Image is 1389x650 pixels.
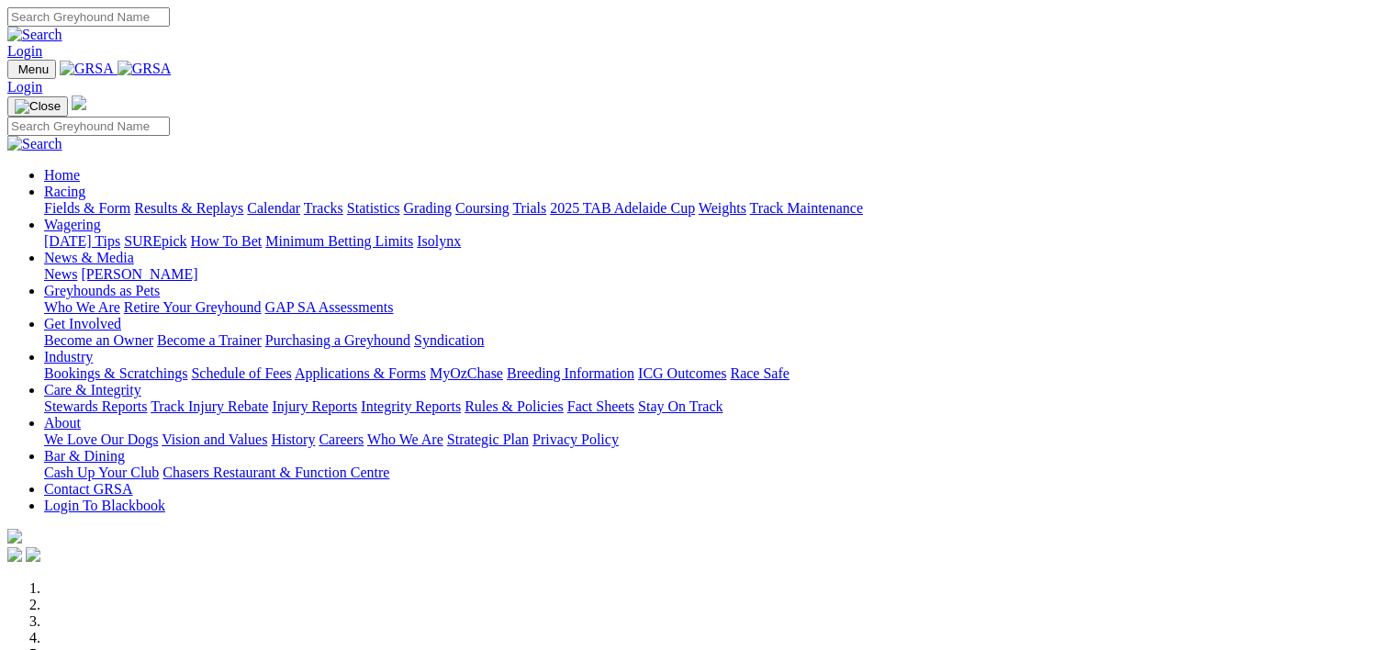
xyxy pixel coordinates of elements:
[134,200,243,216] a: Results & Replays
[361,398,461,414] a: Integrity Reports
[44,167,80,183] a: Home
[638,365,726,381] a: ICG Outcomes
[44,448,125,464] a: Bar & Dining
[157,332,262,348] a: Become a Trainer
[430,365,503,381] a: MyOzChase
[44,365,1382,382] div: Industry
[44,398,147,414] a: Stewards Reports
[455,200,510,216] a: Coursing
[44,431,1382,448] div: About
[151,398,268,414] a: Track Injury Rebate
[60,61,114,77] img: GRSA
[162,431,267,447] a: Vision and Values
[414,332,484,348] a: Syndication
[265,299,394,315] a: GAP SA Assessments
[465,398,564,414] a: Rules & Policies
[567,398,634,414] a: Fact Sheets
[271,431,315,447] a: History
[118,61,172,77] img: GRSA
[44,415,81,431] a: About
[265,332,410,348] a: Purchasing a Greyhound
[730,365,789,381] a: Race Safe
[72,95,86,110] img: logo-grsa-white.png
[367,431,443,447] a: Who We Are
[191,365,291,381] a: Schedule of Fees
[7,60,56,79] button: Toggle navigation
[7,96,68,117] button: Toggle navigation
[265,233,413,249] a: Minimum Betting Limits
[44,283,160,298] a: Greyhounds as Pets
[44,481,132,497] a: Contact GRSA
[44,266,1382,283] div: News & Media
[44,398,1382,415] div: Care & Integrity
[247,200,300,216] a: Calendar
[124,233,186,249] a: SUREpick
[447,431,529,447] a: Strategic Plan
[304,200,343,216] a: Tracks
[44,431,158,447] a: We Love Our Dogs
[404,200,452,216] a: Grading
[7,117,170,136] input: Search
[295,365,426,381] a: Applications & Forms
[191,233,263,249] a: How To Bet
[44,465,159,480] a: Cash Up Your Club
[7,79,42,95] a: Login
[44,217,101,232] a: Wagering
[44,233,1382,250] div: Wagering
[44,184,85,199] a: Racing
[699,200,746,216] a: Weights
[81,266,197,282] a: [PERSON_NAME]
[162,465,389,480] a: Chasers Restaurant & Function Centre
[44,200,130,216] a: Fields & Form
[44,233,120,249] a: [DATE] Tips
[319,431,364,447] a: Careers
[18,62,49,76] span: Menu
[347,200,400,216] a: Statistics
[44,316,121,331] a: Get Involved
[44,250,134,265] a: News & Media
[272,398,357,414] a: Injury Reports
[124,299,262,315] a: Retire Your Greyhound
[638,398,723,414] a: Stay On Track
[7,136,62,152] img: Search
[44,332,1382,349] div: Get Involved
[44,299,120,315] a: Who We Are
[7,547,22,562] img: facebook.svg
[7,7,170,27] input: Search
[44,349,93,364] a: Industry
[44,382,141,398] a: Care & Integrity
[44,365,187,381] a: Bookings & Scratchings
[512,200,546,216] a: Trials
[7,43,42,59] a: Login
[44,200,1382,217] div: Racing
[44,299,1382,316] div: Greyhounds as Pets
[44,465,1382,481] div: Bar & Dining
[750,200,863,216] a: Track Maintenance
[532,431,619,447] a: Privacy Policy
[507,365,634,381] a: Breeding Information
[44,332,153,348] a: Become an Owner
[7,529,22,544] img: logo-grsa-white.png
[15,99,61,114] img: Close
[417,233,461,249] a: Isolynx
[44,266,77,282] a: News
[44,498,165,513] a: Login To Blackbook
[550,200,695,216] a: 2025 TAB Adelaide Cup
[7,27,62,43] img: Search
[26,547,40,562] img: twitter.svg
